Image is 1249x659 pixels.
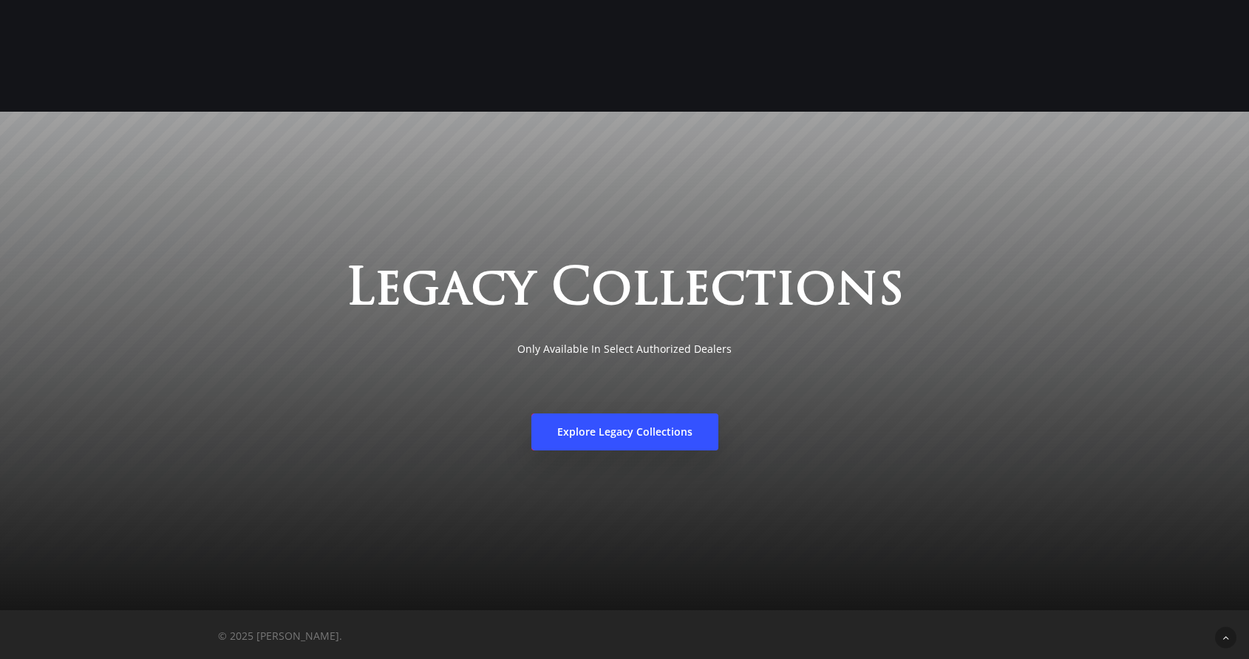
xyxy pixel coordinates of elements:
span: s [878,262,904,322]
span: t [746,262,776,322]
span: e [684,262,710,322]
a: Back to top [1215,627,1236,649]
p: Only Available In Select Authorized Dealers [125,339,1124,359]
span: n [836,262,878,322]
a: Explore Legacy Collections [531,413,718,450]
span: e [375,262,401,322]
span: L [345,262,375,322]
span: Explore Legacy Collections [557,425,692,439]
span: a [440,262,471,322]
p: © 2025 [PERSON_NAME]. [218,628,548,644]
span: l [658,262,684,322]
span: o [795,262,836,322]
span: l [632,262,658,322]
span: i [776,262,795,322]
span: C [551,262,591,322]
h3: Legacy Collections [125,262,1124,322]
span: y [506,262,535,322]
span: g [401,262,440,322]
span: c [471,262,506,322]
span: c [710,262,746,322]
span: o [591,262,632,322]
